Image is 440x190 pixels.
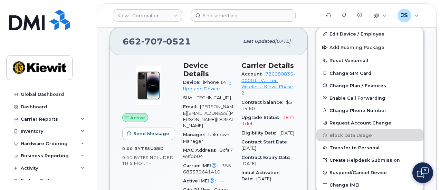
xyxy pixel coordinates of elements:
[122,146,150,151] span: 0.00 Bytes
[393,9,423,22] div: Jenna Savard
[369,9,391,22] div: Quicklinks
[183,104,233,128] span: [PERSON_NAME][EMAIL_ADDRESS][PERSON_NAME][DOMAIN_NAME]
[316,67,423,79] button: Change SIM Card
[316,117,423,129] button: Request Account Change
[316,40,423,54] button: Add Roaming Package
[128,65,169,106] img: image20231002-3703462-njx0qo.jpeg
[183,80,203,85] span: Device
[316,79,423,92] button: Change Plan / Features
[256,176,271,181] span: [DATE]
[183,132,208,137] span: Manager
[329,95,385,100] span: Enable Call Forwarding
[122,155,174,166] span: included this month
[163,36,191,47] span: 0521
[203,80,226,85] span: iPhone 14
[241,130,279,136] span: Eligibility Date
[316,141,423,154] button: Transfer to Personal
[241,146,256,151] span: [DATE]
[241,155,294,160] span: Contract Expiry Date
[401,11,408,20] span: JS
[241,139,291,144] span: Contract Start Date
[183,104,200,109] span: Email
[322,45,384,51] span: Add Roaming Package
[316,129,423,141] button: Block Data Usage
[243,39,275,44] span: Last updated
[122,155,149,160] span: 0.00 Bytes
[316,166,423,179] button: Suspend/Cancel Device
[133,130,169,137] span: Send Message
[183,163,222,168] span: Carrier IMEI
[195,95,231,100] span: [TECHNICAL_ID]
[417,167,429,178] img: Open chat
[241,170,280,181] span: Initial Activation Date
[241,71,295,96] a: 786080835-00001 - Verizon Wireless - Kiewit Phase 2
[241,161,256,166] span: [DATE]
[123,36,191,47] span: 662
[241,71,265,77] span: Account
[329,170,387,175] span: Suspend/Cancel Device
[275,39,290,44] span: [DATE]
[183,178,220,183] span: Active IMEI
[183,148,220,153] span: MAC Address
[316,54,423,67] button: Reset Voicemail
[316,92,423,104] button: Enable Call Forwarding
[329,83,386,88] span: Change Plan / Features
[241,100,286,105] span: Contract balance
[220,178,224,183] span: —
[316,104,423,117] button: Change Phone Number
[183,95,195,100] span: SIM
[183,61,233,78] h3: Device Details
[316,154,423,166] a: Create Helpdesk Submission
[241,100,292,111] span: $514.60
[150,146,164,151] span: used
[241,115,283,120] span: Upgrade Status
[183,132,229,143] span: Unknown Manager
[122,128,175,140] button: Send Message
[130,114,145,121] span: Active
[191,9,296,22] input: Find something...
[316,28,423,40] a: Edit Device / Employee
[241,61,295,70] h3: Carrier Details
[141,36,163,47] span: 707
[279,130,294,136] span: [DATE]
[183,80,231,91] a: + Upgrade Device
[113,9,182,22] a: Kiewit Corporation
[183,163,231,174] span: 355683579641410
